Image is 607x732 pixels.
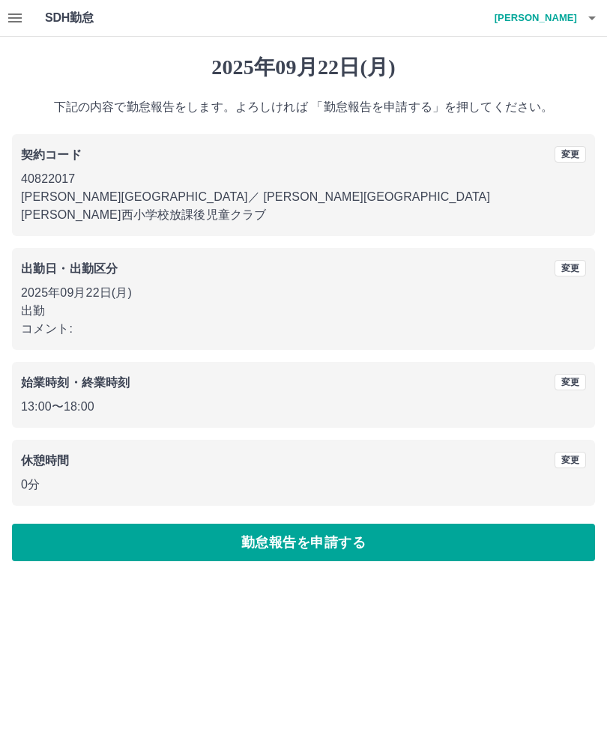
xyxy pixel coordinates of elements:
[21,398,586,416] p: 13:00 〜 18:00
[555,260,586,276] button: 変更
[555,146,586,163] button: 変更
[21,148,82,161] b: 契約コード
[12,55,595,80] h1: 2025年09月22日(月)
[21,320,586,338] p: コメント:
[21,188,586,224] p: [PERSON_NAME][GEOGRAPHIC_DATA] ／ [PERSON_NAME][GEOGRAPHIC_DATA][PERSON_NAME]西小学校放課後児童クラブ
[21,284,586,302] p: 2025年09月22日(月)
[555,374,586,390] button: 変更
[21,476,586,494] p: 0分
[21,454,70,467] b: 休憩時間
[21,170,586,188] p: 40822017
[21,376,130,389] b: 始業時刻・終業時刻
[12,98,595,116] p: 下記の内容で勤怠報告をします。よろしければ 「勤怠報告を申請する」を押してください。
[21,262,118,275] b: 出勤日・出勤区分
[555,452,586,468] button: 変更
[21,302,586,320] p: 出勤
[12,524,595,561] button: 勤怠報告を申請する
